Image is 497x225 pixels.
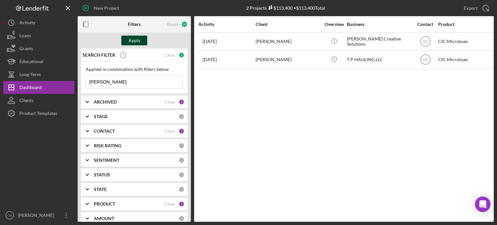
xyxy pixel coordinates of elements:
div: Clear [164,201,175,207]
div: New Project [94,2,119,15]
b: AMOUNT [94,216,114,221]
div: Activity [198,22,255,27]
b: Filters [128,22,141,27]
div: Reset [167,22,178,27]
div: 10 [181,21,188,28]
div: Grants [19,42,33,57]
div: Loans [19,29,31,44]
button: Long-Term [3,68,74,81]
button: Activity [3,16,74,29]
div: 3 [179,128,184,134]
div: 0 [179,186,184,192]
div: Product Templates [19,107,57,121]
text: DC [423,39,428,44]
b: SEARCH FILTER [83,52,115,58]
button: Product Templates [3,107,74,120]
div: 2 [179,99,184,105]
div: Applied in combination with filters below [86,67,183,72]
div: Export [464,2,478,15]
button: New Project [78,2,126,15]
b: PRODUCT [94,201,115,207]
div: [PERSON_NAME] Creative Solutions [347,33,412,50]
div: 0 [179,172,184,178]
div: $113,400 [267,5,293,11]
div: T P HAULING LLC [347,51,412,68]
button: Educational [3,55,74,68]
b: RISK RATING [94,143,121,148]
button: Grants [3,42,74,55]
time: 2025-10-09 20:48 [203,39,217,44]
div: Clear [164,99,175,105]
button: Loans [3,29,74,42]
b: ARCHIVED [94,99,117,105]
div: 1 [179,52,184,58]
div: Long-Term [19,68,41,83]
div: [PERSON_NAME] [256,33,320,50]
b: STATUS [94,172,110,177]
button: CM[PERSON_NAME] [3,209,74,222]
div: [PERSON_NAME] [16,209,58,223]
div: Dashboard [19,81,42,96]
div: [PERSON_NAME] [256,51,320,68]
button: Apply [121,36,147,45]
div: Educational [19,55,43,70]
b: STAGE [94,114,108,119]
div: Overview [322,22,346,27]
time: 2025-10-08 17:31 [203,57,217,62]
div: Activity [19,16,35,31]
text: CM [7,214,12,217]
div: Clear [164,52,175,58]
text: DC [423,58,428,62]
div: 2 Projects • $113,400 Total [246,5,325,11]
b: SENTIMENT [94,158,119,163]
div: 0 [179,114,184,119]
div: Apply [128,36,140,45]
div: Business [347,22,412,27]
button: Dashboard [3,81,74,94]
div: 0 [179,143,184,149]
div: 0 [179,216,184,221]
div: Contact [413,22,437,27]
div: Client [256,22,320,27]
button: Clients [3,94,74,107]
div: 4 [179,201,184,207]
div: Clients [19,94,33,108]
div: 0 [179,157,184,163]
button: Export [457,2,494,15]
b: STATE [94,187,107,192]
div: Open Intercom Messenger [475,197,491,212]
div: Clear [164,129,175,134]
b: CONTACT [94,129,115,134]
